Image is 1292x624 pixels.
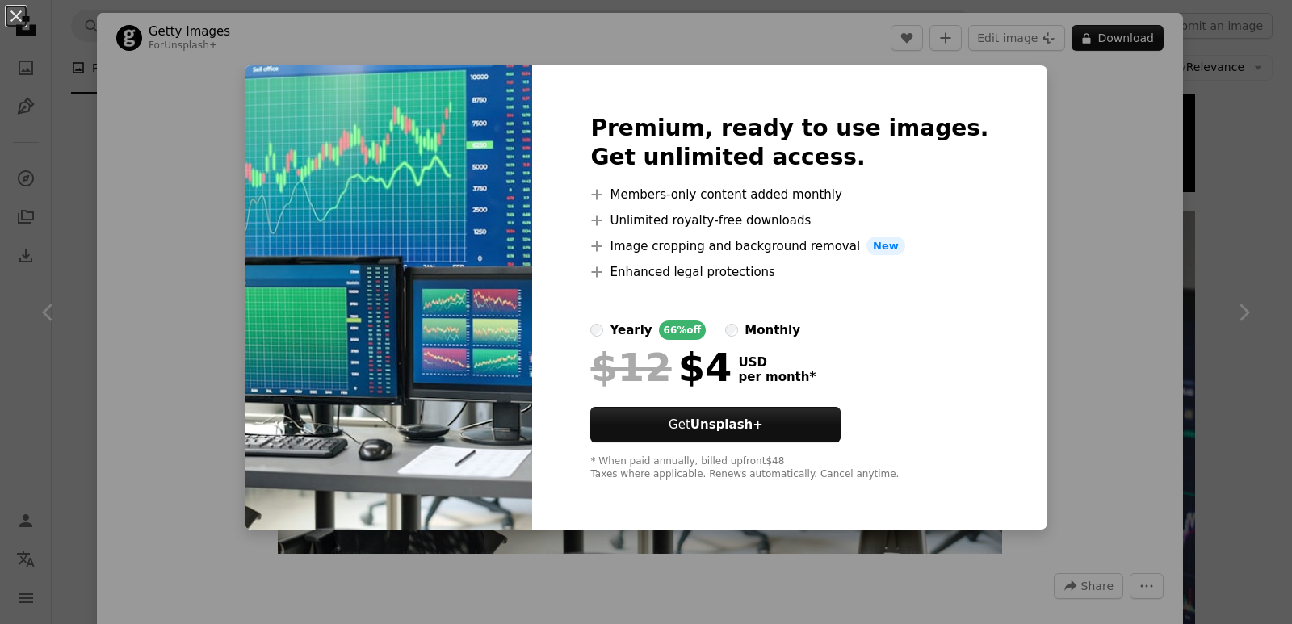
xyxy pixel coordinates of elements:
[590,114,988,172] h2: Premium, ready to use images. Get unlimited access.
[590,346,732,388] div: $4
[590,346,671,388] span: $12
[610,320,652,340] div: yearly
[745,320,800,340] div: monthly
[866,237,905,256] span: New
[590,455,988,481] div: * When paid annually, billed upfront $48 Taxes where applicable. Renews automatically. Cancel any...
[590,211,988,230] li: Unlimited royalty-free downloads
[590,185,988,204] li: Members-only content added monthly
[659,320,707,340] div: 66% off
[590,262,988,282] li: Enhanced legal protections
[590,407,841,442] button: GetUnsplash+
[590,237,988,256] li: Image cropping and background removal
[738,355,816,370] span: USD
[590,324,603,337] input: yearly66%off
[738,370,816,384] span: per month *
[725,324,738,337] input: monthly
[690,417,763,432] strong: Unsplash+
[245,65,532,530] img: premium_photo-1683141154082-324d296f3c66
